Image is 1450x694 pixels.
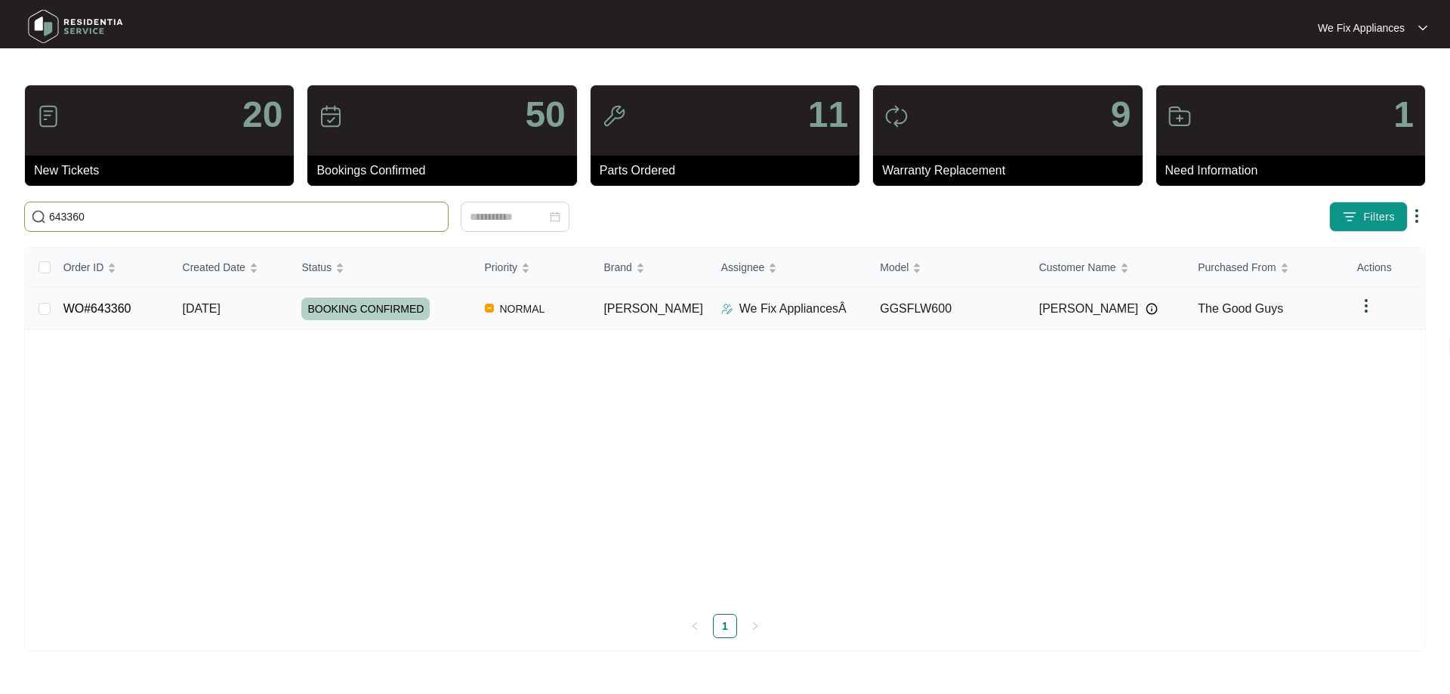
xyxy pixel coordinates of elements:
img: icon [602,104,626,128]
th: Customer Name [1027,248,1186,288]
span: NORMAL [494,300,551,318]
span: Purchased From [1198,259,1276,276]
th: Model [868,248,1027,288]
p: New Tickets [34,162,294,180]
img: dropdown arrow [1418,24,1427,32]
td: GGSFLW600 [868,288,1027,330]
th: Priority [473,248,592,288]
p: 9 [1111,97,1131,133]
img: residentia service logo [23,4,128,49]
span: Created Date [183,259,245,276]
img: icon [36,104,60,128]
span: Brand [603,259,631,276]
img: Vercel Logo [485,304,494,313]
button: right [743,614,767,638]
p: Parts Ordered [600,162,859,180]
img: filter icon [1342,209,1357,224]
span: Model [880,259,909,276]
span: Assignee [721,259,765,276]
th: Assignee [709,248,868,288]
span: Priority [485,259,518,276]
span: [DATE] [183,302,221,315]
button: filter iconFilters [1329,202,1408,232]
p: We Fix Appliances [1318,20,1405,35]
p: Need Information [1165,162,1425,180]
p: Warranty Replacement [882,162,1142,180]
p: 1 [1393,97,1414,133]
th: Status [289,248,472,288]
img: dropdown arrow [1408,207,1426,225]
span: The Good Guys [1198,302,1283,315]
span: Status [301,259,332,276]
th: Purchased From [1186,248,1345,288]
img: dropdown arrow [1357,297,1375,315]
img: search-icon [31,209,46,224]
span: Filters [1363,209,1395,225]
a: 1 [714,615,736,637]
input: Search by Order Id, Assignee Name, Customer Name, Brand and Model [49,208,442,225]
span: Order ID [63,259,104,276]
th: Actions [1345,248,1424,288]
img: icon [1168,104,1192,128]
th: Order ID [51,248,171,288]
span: left [690,622,699,631]
span: [PERSON_NAME] [603,302,703,315]
span: BOOKING CONFIRMED [301,298,430,320]
img: Assigner Icon [721,303,733,315]
li: Previous Page [683,614,707,638]
a: WO#643360 [63,302,131,315]
p: Bookings Confirmed [316,162,576,180]
th: Created Date [171,248,290,288]
li: Next Page [743,614,767,638]
span: Customer Name [1039,259,1116,276]
p: We Fix AppliancesÂ [739,300,847,318]
p: 50 [525,97,565,133]
th: Brand [591,248,708,288]
li: 1 [713,614,737,638]
p: 20 [242,97,282,133]
span: [PERSON_NAME] [1039,300,1139,318]
img: Info icon [1146,303,1158,315]
p: 11 [808,97,848,133]
img: icon [319,104,343,128]
span: right [751,622,760,631]
button: left [683,614,707,638]
img: icon [884,104,909,128]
